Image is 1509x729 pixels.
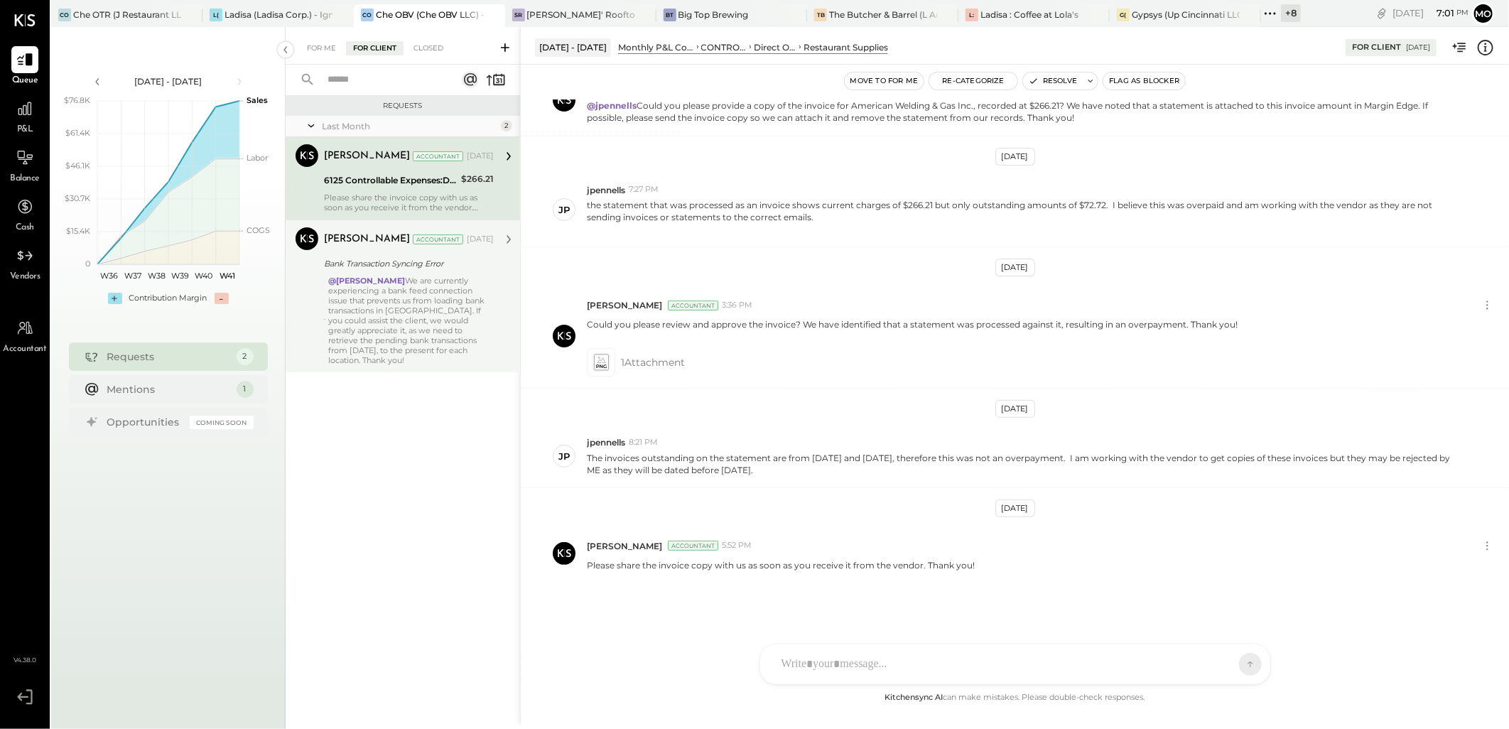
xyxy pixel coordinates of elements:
[754,41,796,53] div: Direct Operating Expenses
[995,148,1035,166] div: [DATE]
[237,348,254,365] div: 2
[171,271,189,281] text: W39
[300,41,343,55] div: For Me
[558,203,570,217] div: jp
[108,293,122,304] div: +
[4,343,47,356] span: Accountant
[10,271,40,283] span: Vendors
[324,232,410,247] div: [PERSON_NAME]
[995,400,1035,418] div: [DATE]
[535,38,611,56] div: [DATE] - [DATE]
[247,95,268,105] text: Sales
[1132,9,1240,21] div: Gypsys (Up Cincinnati LLC) - Ignite
[814,9,827,21] div: TB
[678,9,749,21] div: Big Top Brewing
[621,348,685,377] span: 1 Attachment
[966,9,978,21] div: L:
[17,124,33,136] span: P&L
[1472,2,1495,25] button: Mo
[980,9,1078,21] div: Ladisa : Coffee at Lola's
[1117,9,1130,21] div: G(
[247,153,268,163] text: Labor
[587,100,637,111] strong: @jpennells
[587,99,1452,124] p: Could you please provide a copy of the invoice for American Welding & Gas Inc., recorded at $266....
[1375,6,1389,21] div: copy link
[1,144,49,185] a: Balance
[929,72,1017,90] button: Re-Categorize
[629,184,659,195] span: 7:27 PM
[107,350,229,364] div: Requests
[1,95,49,136] a: P&L
[328,276,405,286] strong: @[PERSON_NAME]
[664,9,676,21] div: BT
[1392,6,1469,20] div: [DATE]
[1023,72,1083,90] button: Resolve
[618,41,694,53] div: Monthly P&L Comparison
[190,416,254,429] div: Coming Soon
[668,541,718,551] div: Accountant
[1406,43,1430,53] div: [DATE]
[293,101,513,111] div: Requests
[1,242,49,283] a: Vendors
[406,41,450,55] div: Closed
[129,293,207,304] div: Contribution Margin
[147,271,165,281] text: W38
[58,9,71,21] div: CO
[65,128,90,138] text: $61.4K
[587,318,1238,342] p: Could you please review and approve the invoice? We have identified that a statement was processe...
[361,9,374,21] div: CO
[65,193,90,203] text: $30.7K
[100,271,118,281] text: W36
[1,46,49,87] a: Queue
[225,9,332,21] div: Ladisa (Ladisa Corp.) - Ignite
[346,41,404,55] div: For Client
[722,300,752,311] span: 3:36 PM
[587,436,625,448] span: jpennells
[12,75,38,87] span: Queue
[587,199,1452,235] p: the statement that was processed as an invoice shows current charges of $266.21 but only outstand...
[107,382,229,396] div: Mentions
[461,172,494,186] div: $266.21
[467,151,494,162] div: [DATE]
[558,450,570,463] div: jp
[722,540,752,551] span: 5:52 PM
[247,225,270,235] text: COGS
[108,75,229,87] div: [DATE] - [DATE]
[587,452,1452,476] p: The invoices outstanding on the statement are from [DATE] and [DATE], therefore this was not an o...
[220,271,235,281] text: W41
[1,193,49,234] a: Cash
[195,271,212,281] text: W40
[829,9,937,21] div: The Butcher & Barrel (L Argento LLC) - [GEOGRAPHIC_DATA]
[1103,72,1185,90] button: Flag as Blocker
[527,9,635,21] div: [PERSON_NAME]' Rooftop - Ignite
[73,9,181,21] div: Che OTR (J Restaurant LLC) - Ignite
[587,540,662,552] span: [PERSON_NAME]
[501,120,512,131] div: 2
[324,193,494,212] div: Please share the invoice copy with us as soon as you receive it from the vendor. Thank you!
[324,149,410,163] div: [PERSON_NAME]
[215,293,229,304] div: -
[995,259,1035,276] div: [DATE]
[629,437,658,448] span: 8:21 PM
[1,315,49,356] a: Accountant
[324,256,490,271] div: Bank Transaction Syncing Error
[467,234,494,245] div: [DATE]
[65,161,90,171] text: $46.1K
[587,559,975,571] p: Please share the invoice copy with us as soon as you receive it from the vendor. Thank you!
[328,276,494,365] div: We are currently experiencing a bank feed connection issue that prevents us from loading bank tra...
[1352,42,1401,53] div: For Client
[237,381,254,398] div: 1
[210,9,222,21] div: L(
[845,72,924,90] button: Move to for me
[66,226,90,236] text: $15.4K
[701,41,747,53] div: CONTROLLABLE EXPENSES
[413,234,463,244] div: Accountant
[10,173,40,185] span: Balance
[804,41,888,53] div: Restaurant Supplies
[124,271,141,281] text: W37
[376,9,484,21] div: Che OBV (Che OBV LLC) - Ignite
[995,499,1035,517] div: [DATE]
[322,120,497,132] div: Last Month
[587,299,662,311] span: [PERSON_NAME]
[107,415,183,429] div: Opportunities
